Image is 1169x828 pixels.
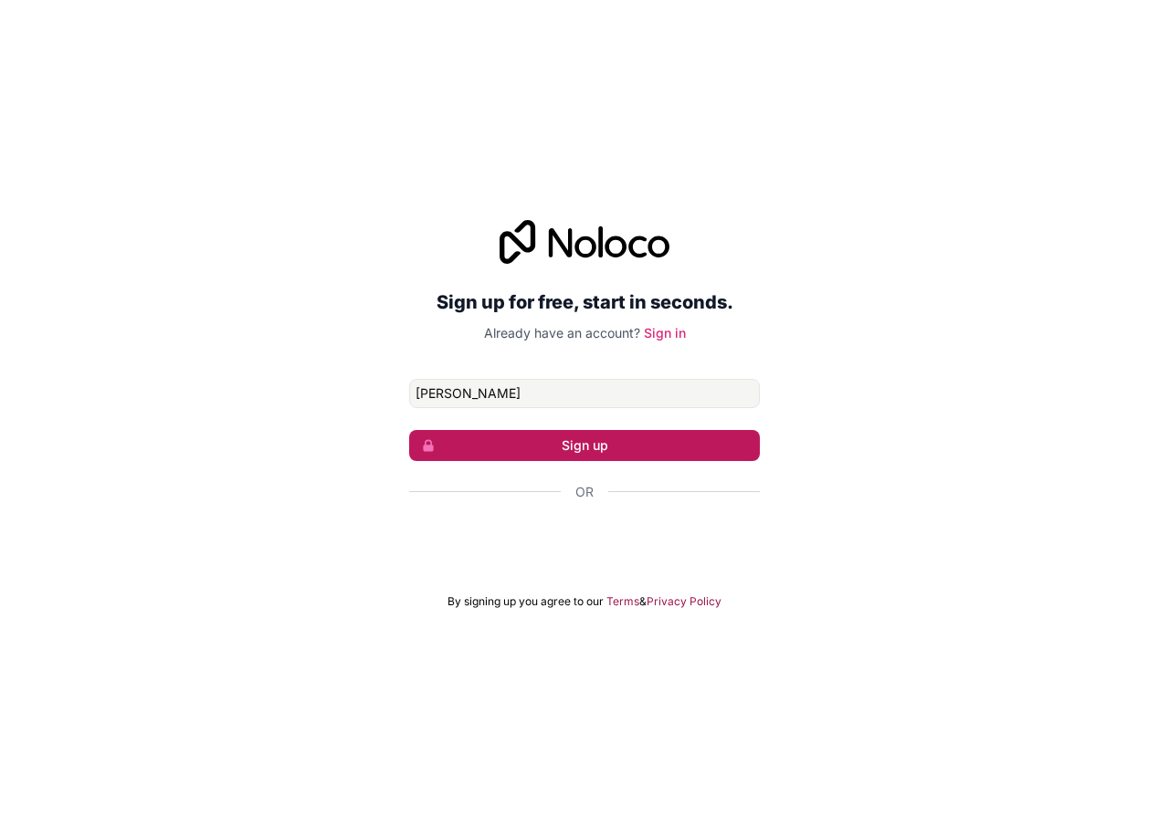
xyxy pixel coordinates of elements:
[639,594,647,609] span: &
[575,483,594,501] span: Or
[409,286,760,319] h2: Sign up for free, start in seconds.
[400,521,769,561] iframe: Button na Mag-sign in gamit ang Google
[606,594,639,609] a: Terms
[409,379,760,408] input: Email address
[484,325,640,341] span: Already have an account?
[647,594,721,609] a: Privacy Policy
[644,325,686,341] a: Sign in
[448,594,604,609] span: By signing up you agree to our
[409,430,760,461] button: Sign up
